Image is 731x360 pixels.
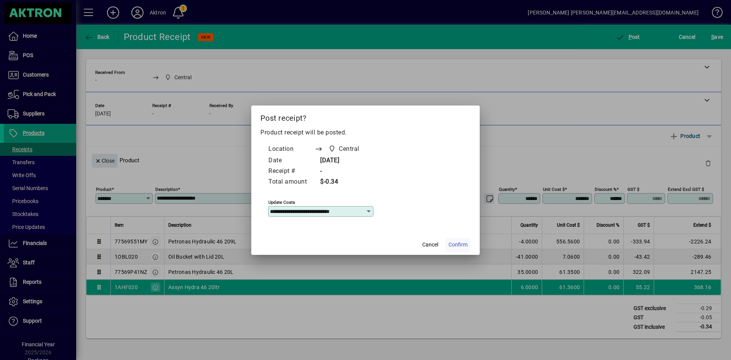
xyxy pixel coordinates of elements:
td: Location [268,143,314,155]
td: [DATE] [314,155,374,166]
mat-label: Update costs [268,199,295,205]
td: Date [268,155,314,166]
span: Confirm [448,241,468,249]
h2: Post receipt? [251,106,480,128]
span: Cancel [422,241,438,249]
button: Confirm [445,238,471,252]
td: Total amount [268,177,314,187]
p: Product receipt will be posted. [260,128,471,137]
span: Central [339,144,359,154]
button: Cancel [418,238,442,252]
td: $-0.34 [314,177,374,187]
td: Receipt # [268,166,314,177]
td: - [314,166,374,177]
span: Central [326,144,362,154]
